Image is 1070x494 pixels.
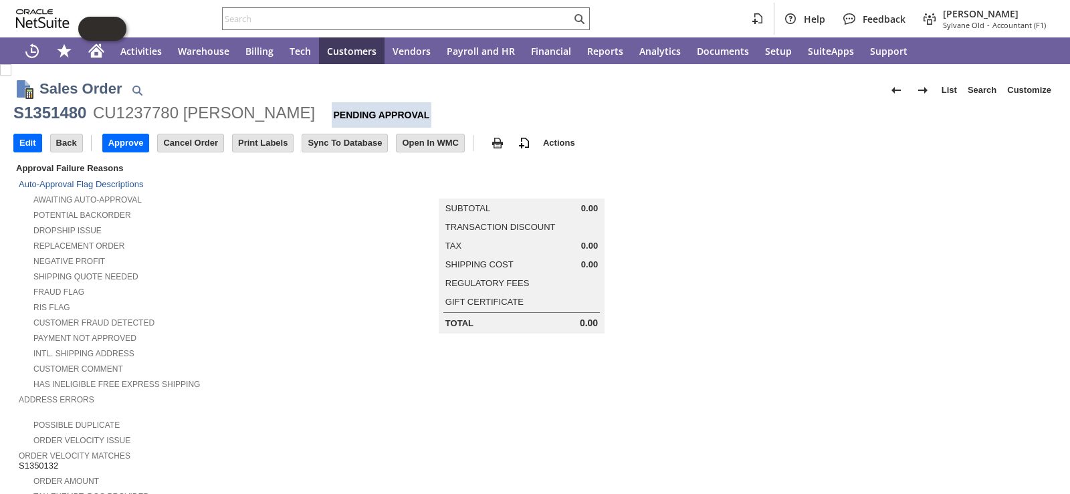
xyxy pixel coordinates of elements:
[445,222,556,232] a: Transaction Discount
[48,37,80,64] div: Shortcuts
[689,37,757,64] a: Documents
[631,37,689,64] a: Analytics
[992,20,1046,30] span: Accountant (F1)
[33,211,131,220] a: Potential Backorder
[302,134,387,152] input: Sync To Database
[439,37,523,64] a: Payroll and HR
[445,259,514,269] a: Shipping Cost
[936,80,962,101] a: List
[523,37,579,64] a: Financial
[120,45,162,57] span: Activities
[571,11,587,27] svg: Search
[538,138,580,148] a: Actions
[33,477,99,486] a: Order Amount
[332,102,432,128] div: Pending Approval
[962,80,1002,101] a: Search
[757,37,800,64] a: Setup
[804,13,825,25] span: Help
[33,272,138,281] a: Shipping Quote Needed
[1002,80,1057,101] a: Customize
[33,334,136,343] a: Payment not approved
[103,134,149,152] input: Approve
[863,13,905,25] span: Feedback
[445,278,529,288] a: Regulatory Fees
[800,37,862,64] a: SuiteApps
[245,45,274,57] span: Billing
[579,37,631,64] a: Reports
[19,461,58,471] span: S1350132
[385,37,439,64] a: Vendors
[33,380,200,389] a: Has Ineligible Free Express Shipping
[445,203,490,213] a: Subtotal
[581,203,598,214] span: 0.00
[397,134,464,152] input: Open In WMC
[14,134,41,152] input: Edit
[223,11,571,27] input: Search
[78,17,126,41] iframe: Click here to launch Oracle Guided Learning Help Panel
[237,37,282,64] a: Billing
[639,45,681,57] span: Analytics
[33,349,134,358] a: Intl. Shipping Address
[319,37,385,64] a: Customers
[862,37,916,64] a: Support
[33,303,70,312] a: RIS flag
[56,43,72,59] svg: Shortcuts
[16,9,70,28] svg: logo
[93,102,315,124] div: CU1237780 [PERSON_NAME]
[33,226,102,235] a: Dropship Issue
[33,257,105,266] a: Negative Profit
[33,364,123,374] a: Customer Comment
[13,102,86,124] div: S1351480
[445,297,524,307] a: Gift Certificate
[943,20,984,30] span: Sylvane Old
[33,287,84,297] a: Fraud Flag
[51,134,82,152] input: Back
[580,318,598,329] span: 0.00
[129,82,145,98] img: Quick Find
[19,179,143,189] a: Auto-Approval Flag Descriptions
[445,241,461,251] a: Tax
[33,318,154,328] a: Customer Fraud Detected
[16,37,48,64] a: Recent Records
[393,45,431,57] span: Vendors
[282,37,319,64] a: Tech
[445,318,473,328] a: Total
[170,37,237,64] a: Warehouse
[327,45,377,57] span: Customers
[987,20,990,30] span: -
[19,451,130,461] a: Order Velocity Matches
[112,37,170,64] a: Activities
[39,78,122,100] h1: Sales Order
[19,395,94,404] a: Address Errors
[80,37,112,64] a: Home
[178,45,229,57] span: Warehouse
[581,241,598,251] span: 0.00
[587,45,623,57] span: Reports
[516,135,532,151] img: add-record.svg
[233,134,293,152] input: Print Labels
[697,45,749,57] span: Documents
[13,160,356,176] div: Approval Failure Reasons
[943,7,1046,20] span: [PERSON_NAME]
[490,135,506,151] img: print.svg
[808,45,854,57] span: SuiteApps
[33,195,142,205] a: Awaiting Auto-Approval
[870,45,907,57] span: Support
[531,45,571,57] span: Financial
[33,436,130,445] a: Order Velocity Issue
[158,134,223,152] input: Cancel Order
[581,259,598,270] span: 0.00
[439,177,605,199] caption: Summary
[290,45,311,57] span: Tech
[102,17,126,41] span: Oracle Guided Learning Widget. To move around, please hold and drag
[33,241,124,251] a: Replacement Order
[915,82,931,98] img: Next
[33,420,120,430] a: Possible Duplicate
[24,43,40,59] svg: Recent Records
[888,82,904,98] img: Previous
[88,43,104,59] svg: Home
[447,45,515,57] span: Payroll and HR
[765,45,792,57] span: Setup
